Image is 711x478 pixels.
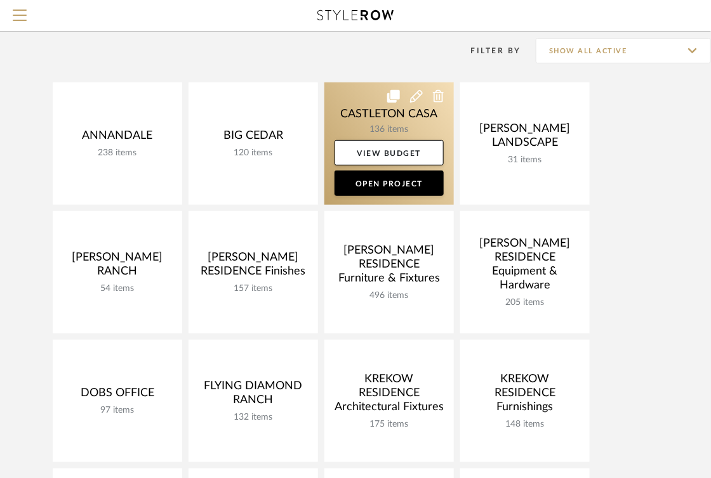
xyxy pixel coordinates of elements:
[63,129,172,148] div: ANNANDALE
[199,379,308,412] div: FLYING DIAMOND RANCH
[470,372,580,419] div: KREKOW RESIDENCE Furnishings
[455,44,521,57] div: Filter By
[335,290,444,301] div: 496 items
[470,297,580,308] div: 205 items
[199,148,308,158] div: 120 items
[63,283,172,294] div: 54 items
[199,412,308,423] div: 132 items
[63,250,172,283] div: [PERSON_NAME] RANCH
[335,419,444,430] div: 175 items
[470,236,580,297] div: [PERSON_NAME] RESIDENCE Equipment & Hardware
[335,372,444,419] div: KREKOW RESIDENCE Architectural Fixtures
[63,386,172,405] div: DOBS OFFICE
[335,243,444,290] div: [PERSON_NAME] RESIDENCE Furniture & Fixtures
[199,250,308,283] div: [PERSON_NAME] RESIDENCE Finishes
[63,148,172,158] div: 238 items
[470,155,580,165] div: 31 items
[470,419,580,430] div: 148 items
[470,122,580,155] div: [PERSON_NAME] LANDSCAPE
[199,283,308,294] div: 157 items
[63,405,172,416] div: 97 items
[335,171,444,196] a: Open Project
[335,140,444,165] a: View Budget
[199,129,308,148] div: BIG CEDAR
